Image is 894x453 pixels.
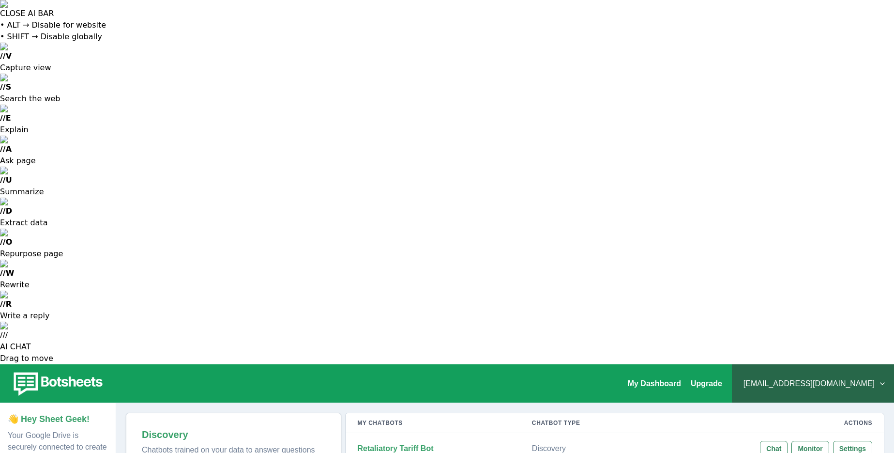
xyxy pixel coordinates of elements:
strong: Retaliatory Tariff Bot [357,444,433,453]
th: My Chatbots [346,413,520,433]
h2: Discovery [142,429,325,440]
button: [EMAIL_ADDRESS][DOMAIN_NAME] [740,374,886,393]
p: 👋 Hey Sheet Geek! [8,413,108,426]
th: Chatbot Type [520,413,646,433]
th: Actions [646,413,884,433]
a: My Dashboard [628,379,681,388]
a: Upgrade [691,379,722,388]
img: botsheets-logo.png [8,370,106,397]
